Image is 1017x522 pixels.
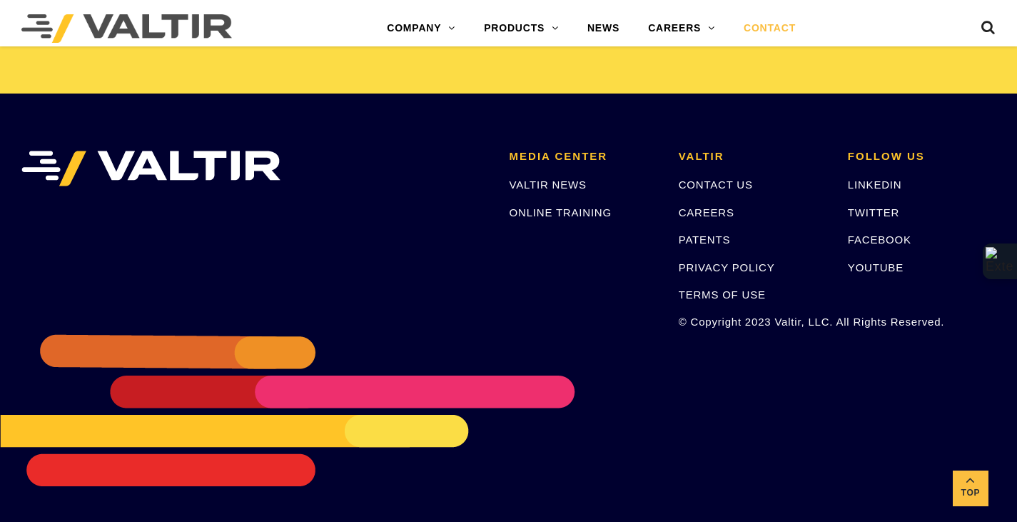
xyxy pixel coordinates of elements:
[510,179,587,191] a: VALTIR NEWS
[373,14,470,43] a: COMPANY
[679,234,731,246] a: PATENTS
[21,14,232,43] img: Valtir
[679,206,734,219] a: CAREERS
[848,179,902,191] a: LINKEDIN
[510,151,657,163] h2: MEDIA CENTER
[679,261,775,273] a: PRIVACY POLICY
[470,14,573,43] a: PRODUCTS
[679,313,826,330] p: © Copyright 2023 Valtir, LLC. All Rights Reserved.
[679,288,766,301] a: TERMS OF USE
[573,14,634,43] a: NEWS
[729,14,810,43] a: CONTACT
[634,14,729,43] a: CAREERS
[679,179,753,191] a: CONTACT US
[986,247,1014,276] img: Extension Icon
[953,471,988,506] a: Top
[21,151,280,186] img: VALTIR
[953,485,988,501] span: Top
[848,151,996,163] h2: FOLLOW US
[848,206,899,219] a: TWITTER
[679,151,826,163] h2: VALTIR
[510,206,612,219] a: ONLINE TRAINING
[848,234,911,246] a: FACEBOOK
[848,261,904,273] a: YOUTUBE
